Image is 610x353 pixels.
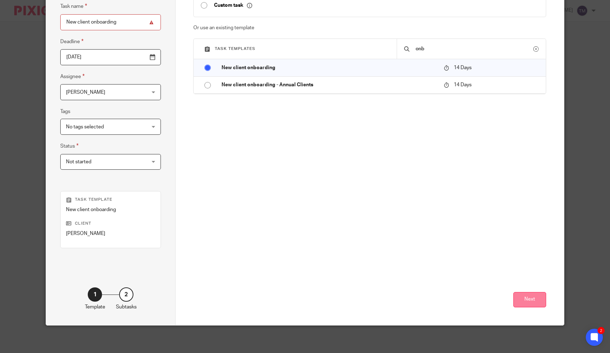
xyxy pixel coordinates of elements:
p: Task template [66,197,155,203]
p: Custom task [214,2,252,9]
p: Template [85,303,105,311]
p: New client onboarding - Annual Clients [222,81,437,88]
div: 2 [119,287,133,302]
input: Pick a date [60,49,161,65]
span: Not started [66,159,91,164]
div: 1 [88,287,102,302]
span: [PERSON_NAME] [66,90,105,95]
p: Or use an existing template [193,24,546,31]
label: Tags [60,108,70,115]
label: Assignee [60,72,85,81]
p: Client [66,221,155,226]
label: Status [60,142,78,150]
label: Deadline [60,37,83,46]
p: New client onboarding [66,206,155,213]
button: Next [513,292,546,307]
div: 2 [598,327,605,334]
label: Task name [60,2,87,10]
span: 14 Days [454,82,472,87]
p: New client onboarding [222,64,437,71]
span: 14 Days [454,65,472,70]
span: No tags selected [66,124,104,129]
input: Task name [60,14,161,30]
p: [PERSON_NAME] [66,230,155,237]
span: Task templates [215,47,255,51]
input: Search... [415,45,533,53]
p: Subtasks [116,303,137,311]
